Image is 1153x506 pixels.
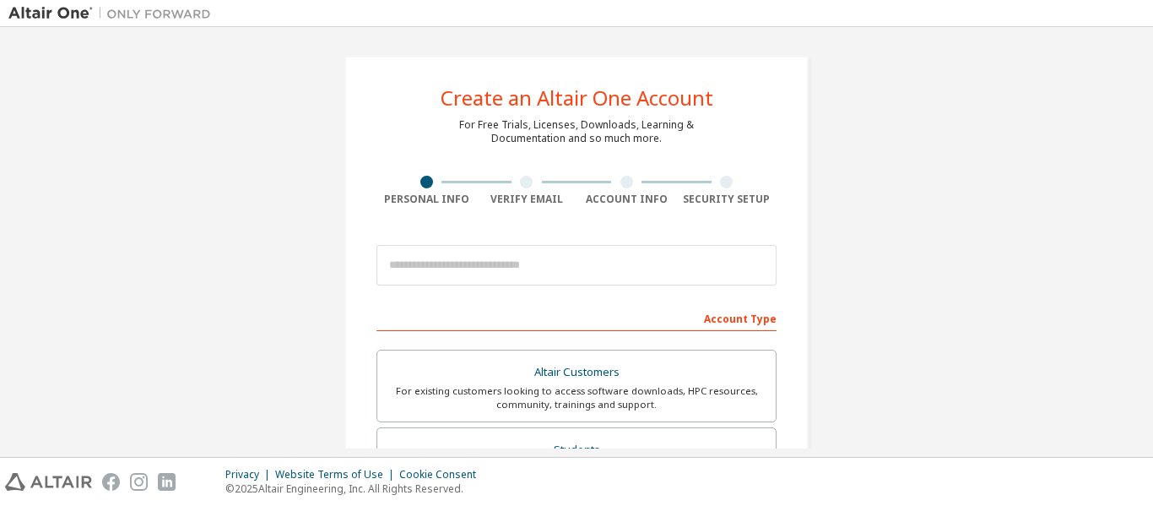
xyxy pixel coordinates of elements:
[477,193,577,206] div: Verify Email
[459,118,694,145] div: For Free Trials, Licenses, Downloads, Learning & Documentation and so much more.
[102,473,120,491] img: facebook.svg
[576,193,677,206] div: Account Info
[387,361,766,384] div: Altair Customers
[225,468,275,482] div: Privacy
[441,88,713,108] div: Create an Altair One Account
[376,304,777,331] div: Account Type
[130,473,148,491] img: instagram.svg
[225,482,486,496] p: © 2025 Altair Engineering, Inc. All Rights Reserved.
[387,438,766,462] div: Students
[677,193,777,206] div: Security Setup
[275,468,399,482] div: Website Terms of Use
[399,468,486,482] div: Cookie Consent
[158,473,176,491] img: linkedin.svg
[376,193,477,206] div: Personal Info
[5,473,92,491] img: altair_logo.svg
[387,384,766,411] div: For existing customers looking to access software downloads, HPC resources, community, trainings ...
[8,5,219,22] img: Altair One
